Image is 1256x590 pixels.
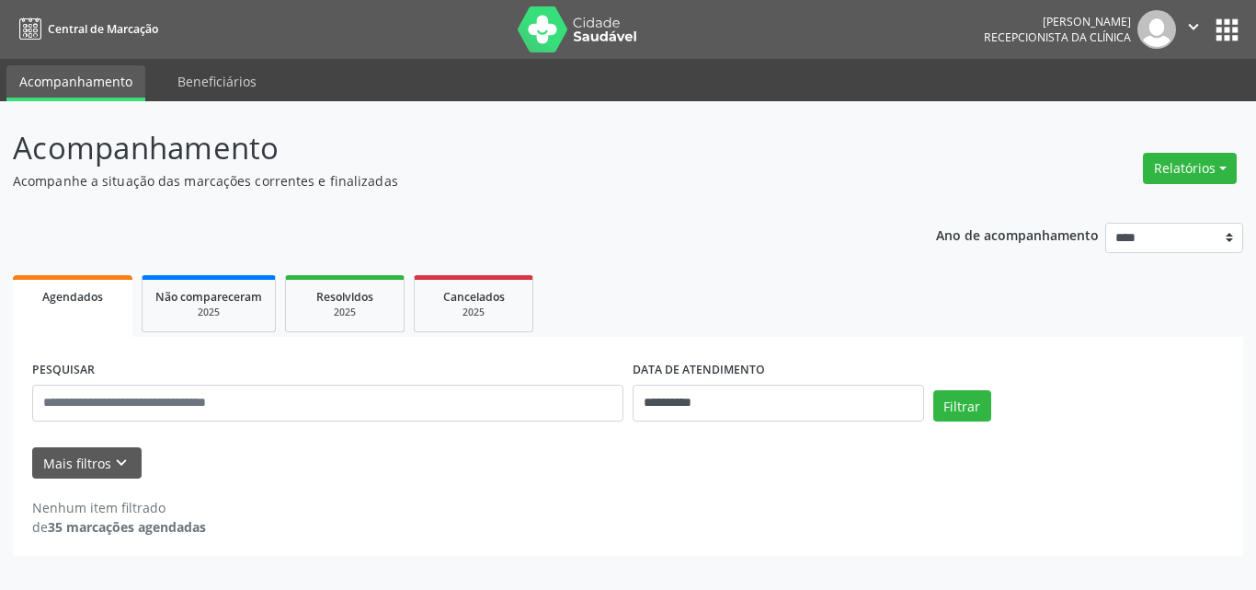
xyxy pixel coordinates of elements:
[42,289,103,305] span: Agendados
[165,65,269,98] a: Beneficiários
[13,125,874,171] p: Acompanhamento
[13,14,158,44] a: Central de Marcação
[633,356,765,385] label: DATA DE ATENDIMENTO
[48,21,158,37] span: Central de Marcação
[1137,10,1176,49] img: img
[428,306,520,319] div: 2025
[1211,14,1243,46] button: apps
[155,306,262,319] div: 2025
[6,65,145,101] a: Acompanhamento
[984,14,1131,29] div: [PERSON_NAME]
[936,223,1099,246] p: Ano de acompanhamento
[32,447,142,480] button: Mais filtroskeyboard_arrow_down
[32,356,95,385] label: PESQUISAR
[1183,17,1204,37] i: 
[155,289,262,305] span: Não compareceram
[1143,153,1237,184] button: Relatórios
[443,289,505,305] span: Cancelados
[111,453,131,473] i: keyboard_arrow_down
[13,171,874,191] p: Acompanhe a situação das marcações correntes e finalizadas
[32,517,206,537] div: de
[32,498,206,517] div: Nenhum item filtrado
[316,289,373,305] span: Resolvidos
[299,306,391,319] div: 2025
[933,390,991,422] button: Filtrar
[1176,10,1211,49] button: 
[984,29,1131,45] span: Recepcionista da clínica
[48,518,206,536] strong: 35 marcações agendadas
